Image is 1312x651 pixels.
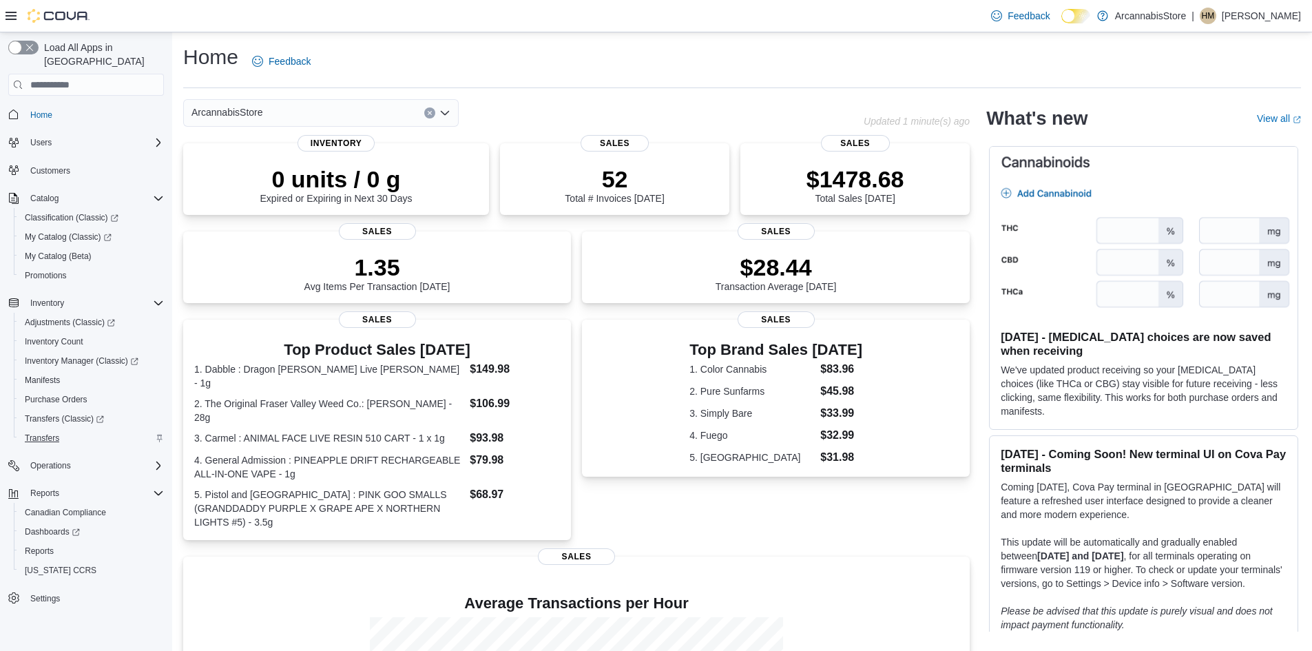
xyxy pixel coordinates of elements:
dt: 5. Pistol and [GEOGRAPHIC_DATA] : PINK GOO SMALLS (GRANDDADDY PURPLE X GRAPE APE X NORTHERN LIGHT... [194,488,464,529]
span: Inventory Manager (Classic) [19,353,164,369]
dt: 5. [GEOGRAPHIC_DATA] [689,451,815,464]
a: Classification (Classic) [14,208,169,227]
span: Home [25,105,164,123]
span: Classification (Classic) [25,212,118,223]
h3: Top Product Sales [DATE] [194,342,560,358]
span: Catalog [30,193,59,204]
span: Sales [339,223,416,240]
button: Home [3,104,169,124]
dt: 3. Simply Bare [689,406,815,420]
span: Transfers [25,433,59,444]
span: Inventory Count [19,333,164,350]
dt: 1. Color Cannabis [689,362,815,376]
button: [US_STATE] CCRS [14,561,169,580]
a: Transfers (Classic) [19,411,110,427]
span: Manifests [25,375,60,386]
div: Expired or Expiring in Next 30 Days [260,165,413,204]
span: Promotions [19,267,164,284]
h3: [DATE] - [MEDICAL_DATA] choices are now saved when receiving [1001,330,1287,358]
a: Transfers (Classic) [14,409,169,428]
span: Inventory Count [25,336,83,347]
span: Adjustments (Classic) [19,314,164,331]
h2: What's new [986,107,1087,130]
span: Classification (Classic) [19,209,164,226]
button: Manifests [14,371,169,390]
span: Operations [30,460,71,471]
dt: 4. Fuego [689,428,815,442]
button: Open list of options [439,107,450,118]
a: My Catalog (Classic) [14,227,169,247]
button: Promotions [14,266,169,285]
button: Inventory [3,293,169,313]
span: Purchase Orders [25,394,87,405]
dd: $31.98 [820,449,862,466]
dt: 2. Pure Sunfarms [689,384,815,398]
a: My Catalog (Beta) [19,248,97,265]
span: Purchase Orders [19,391,164,408]
a: Inventory Count [19,333,89,350]
dt: 3. Carmel : ANIMAL FACE LIVE RESIN 510 CART - 1 x 1g [194,431,464,445]
dd: $32.99 [820,427,862,444]
span: Inventory [298,135,375,152]
dd: $149.98 [470,361,560,378]
p: 52 [565,165,664,193]
span: HM [1202,8,1215,24]
button: Users [25,134,57,151]
dd: $79.98 [470,452,560,468]
span: Transfers (Classic) [19,411,164,427]
a: My Catalog (Classic) [19,229,117,245]
span: Inventory [30,298,64,309]
span: Sales [738,311,815,328]
span: Dashboards [25,526,80,537]
button: My Catalog (Beta) [14,247,169,266]
span: Inventory [25,295,164,311]
span: Load All Apps in [GEOGRAPHIC_DATA] [39,41,164,68]
a: Manifests [19,372,65,389]
button: Reports [3,484,169,503]
button: Operations [25,457,76,474]
h3: Top Brand Sales [DATE] [689,342,862,358]
span: Users [30,137,52,148]
button: Settings [3,588,169,608]
a: Dashboards [19,524,85,540]
dt: 2. The Original Fraser Valley Weed Co.: [PERSON_NAME] - 28g [194,397,464,424]
a: Adjustments (Classic) [19,314,121,331]
span: My Catalog (Beta) [25,251,92,262]
span: Manifests [19,372,164,389]
a: Customers [25,163,76,179]
span: Reports [25,485,164,502]
span: Washington CCRS [19,562,164,579]
strong: [DATE] and [DATE] [1037,550,1123,561]
p: This update will be automatically and gradually enabled between , for all terminals operating on ... [1001,535,1287,590]
h1: Home [183,43,238,71]
span: Sales [738,223,815,240]
p: 1.35 [304,254,450,281]
span: Sales [581,135,649,152]
button: Inventory Count [14,332,169,351]
dd: $106.99 [470,395,560,412]
span: Dashboards [19,524,164,540]
a: Classification (Classic) [19,209,124,226]
em: Please be advised that this update is purely visual and does not impact payment functionality. [1001,606,1273,630]
input: Dark Mode [1061,9,1090,23]
span: Reports [25,546,54,557]
span: Sales [538,548,615,565]
span: Promotions [25,270,67,281]
h3: [DATE] - Coming Soon! New terminal UI on Cova Pay terminals [1001,447,1287,475]
a: Promotions [19,267,72,284]
a: Transfers [19,430,65,446]
span: Sales [821,135,890,152]
span: My Catalog (Beta) [19,248,164,265]
a: Dashboards [14,522,169,541]
button: Canadian Compliance [14,503,169,522]
span: Sales [339,311,416,328]
p: 0 units / 0 g [260,165,413,193]
p: We've updated product receiving so your [MEDICAL_DATA] choices (like THCa or CBG) stay visible fo... [1001,363,1287,418]
a: Adjustments (Classic) [14,313,169,332]
a: Feedback [986,2,1055,30]
span: Dark Mode [1061,23,1062,24]
dd: $93.98 [470,430,560,446]
a: Purchase Orders [19,391,93,408]
span: Feedback [1008,9,1050,23]
button: Clear input [424,107,435,118]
